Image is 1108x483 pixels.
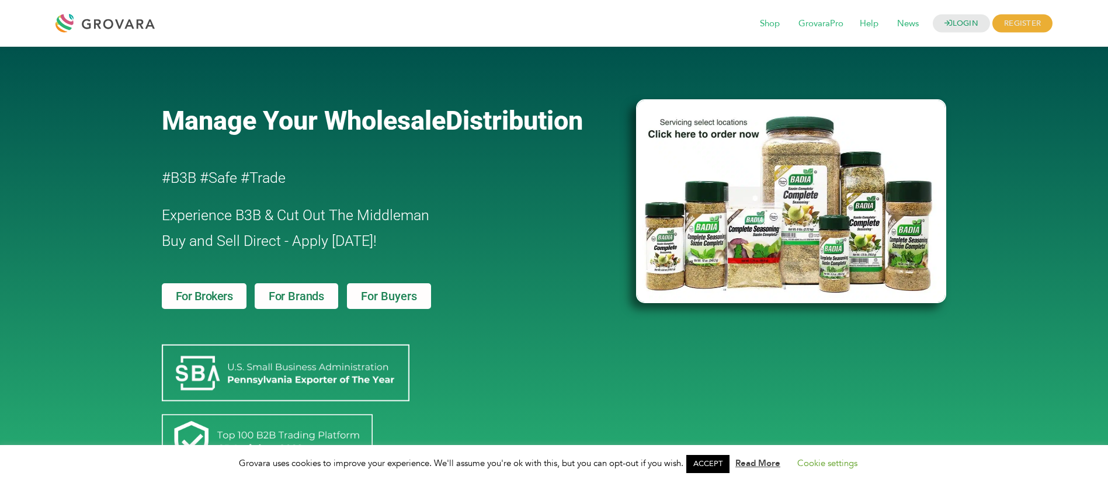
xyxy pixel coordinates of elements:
[752,18,788,30] a: Shop
[361,290,417,302] span: For Buyers
[852,18,887,30] a: Help
[752,13,788,35] span: Shop
[790,13,852,35] span: GrovaraPro
[239,457,869,469] span: Grovara uses cookies to improve your experience. We'll assume you're ok with this, but you can op...
[162,105,617,136] a: Manage Your WholesaleDistribution
[686,455,730,473] a: ACCEPT
[889,18,927,30] a: News
[797,457,857,469] a: Cookie settings
[162,232,377,249] span: Buy and Sell Direct - Apply [DATE]!
[255,283,338,309] a: For Brands
[735,457,780,469] a: Read More
[889,13,927,35] span: News
[347,283,431,309] a: For Buyers
[162,207,429,224] span: Experience B3B & Cut Out The Middleman
[852,13,887,35] span: Help
[176,290,233,302] span: For Brokers
[162,105,446,136] span: Manage Your Wholesale
[992,15,1053,33] span: REGISTER
[446,105,583,136] span: Distribution
[162,165,569,191] h2: #B3B #Safe #Trade
[790,18,852,30] a: GrovaraPro
[933,15,990,33] a: LOGIN
[162,283,247,309] a: For Brokers
[269,290,324,302] span: For Brands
